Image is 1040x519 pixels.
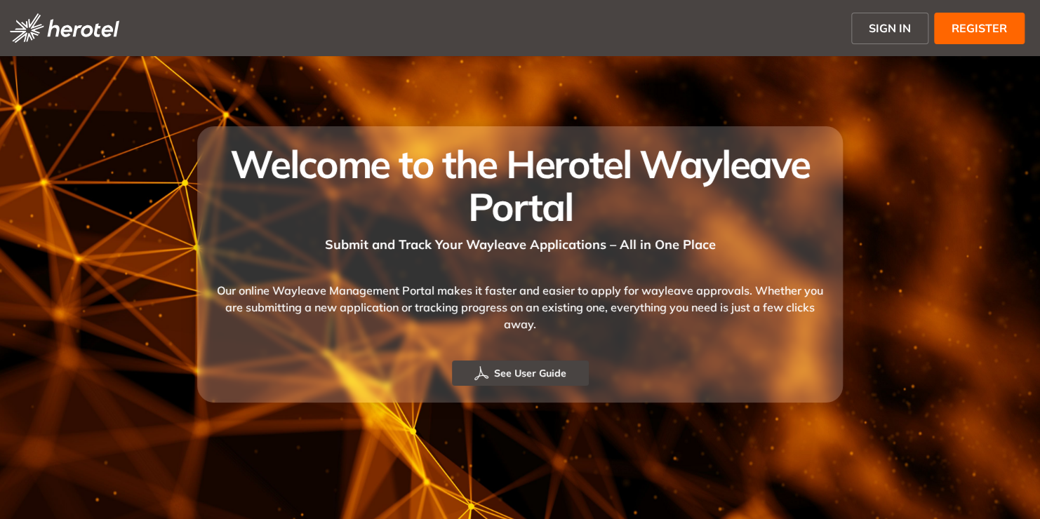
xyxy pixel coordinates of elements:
button: REGISTER [934,13,1025,44]
span: See User Guide [494,365,566,381]
button: See User Guide [452,360,589,386]
span: Welcome to the Herotel Wayleave Portal [230,140,809,231]
button: SIGN IN [851,13,928,44]
span: REGISTER [952,20,1007,36]
img: logo [10,13,119,43]
span: SIGN IN [869,20,911,36]
div: Submit and Track Your Wayleave Applications – All in One Place [214,228,826,254]
div: Our online Wayleave Management Portal makes it faster and easier to apply for wayleave approvals.... [214,254,826,360]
